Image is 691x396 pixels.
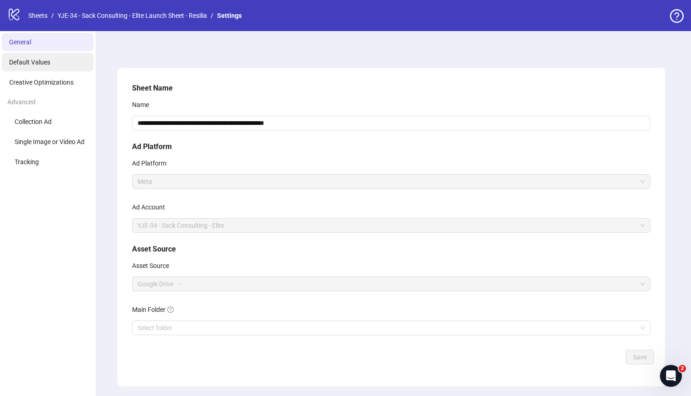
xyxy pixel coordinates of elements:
[15,138,85,145] span: Single Image or Video Ad
[679,365,686,372] span: 2
[670,9,684,23] span: question-circle
[51,11,54,21] li: /
[15,118,52,125] span: Collection Ad
[9,38,31,46] span: General
[138,277,645,291] span: Google Drive
[9,59,50,66] span: Default Values
[176,280,184,288] div: Tooltip anchor
[9,79,74,86] span: Creative Optimizations
[215,11,244,21] a: Settings
[56,11,209,21] a: YJE-34 - Sack Consulting - Elite Launch Sheet - Resilia
[132,83,650,94] h5: Sheet Name
[167,306,174,313] span: question-circle
[138,219,645,232] span: YJE-34 - Sack Consulting - Elite
[138,175,645,188] span: Meta
[132,116,650,130] input: Name
[660,365,682,387] iframe: Intercom live chat
[132,141,650,152] h5: Ad Platform
[15,158,39,166] span: Tracking
[132,97,155,112] label: Name
[27,11,49,21] a: Sheets
[211,11,213,21] li: /
[132,302,180,317] label: Main Folder
[132,244,650,255] h5: Asset Source
[132,200,171,214] label: Ad Account
[132,258,175,273] label: Asset Source
[626,350,654,364] button: Save
[132,156,172,171] label: Ad Platform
